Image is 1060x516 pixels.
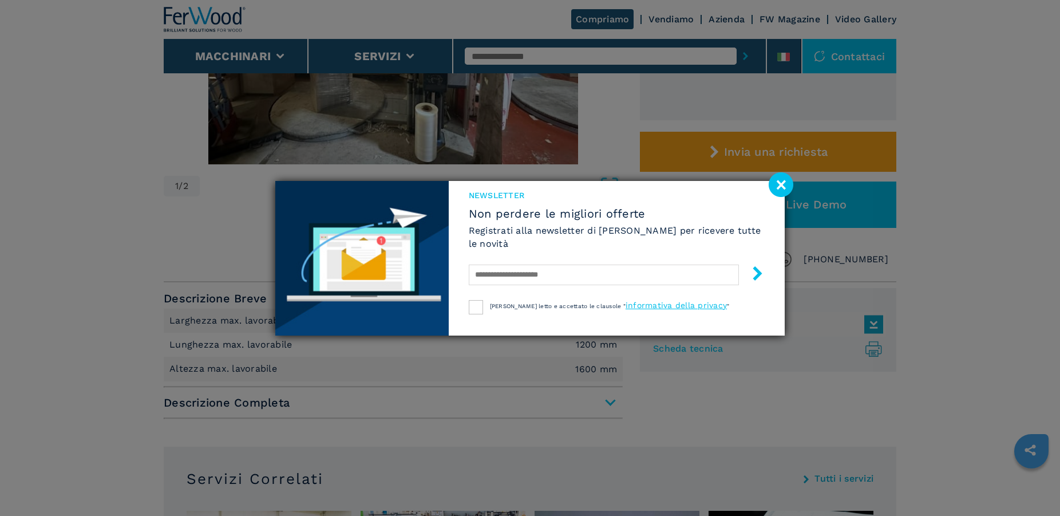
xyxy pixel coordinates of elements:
[739,262,765,289] button: submit-button
[490,303,626,309] span: [PERSON_NAME] letto e accettato le clausole "
[469,224,765,250] h6: Registrati alla newsletter di [PERSON_NAME] per ricevere tutte le novità
[626,301,727,310] a: informativa della privacy
[469,190,765,201] span: NEWSLETTER
[469,207,765,220] span: Non perdere le migliori offerte
[275,181,449,336] img: Newsletter image
[727,303,729,309] span: "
